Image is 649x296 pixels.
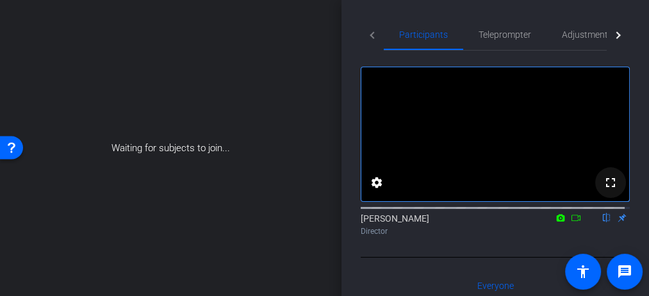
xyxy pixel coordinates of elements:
[32,13,309,284] div: Waiting for subjects to join...
[603,175,618,190] mat-icon: fullscreen
[369,175,384,190] mat-icon: settings
[477,281,514,290] span: Everyone
[479,30,531,39] span: Teleprompter
[562,30,612,39] span: Adjustments
[361,212,630,237] div: [PERSON_NAME]
[617,264,632,279] mat-icon: message
[575,264,591,279] mat-icon: accessibility
[399,30,448,39] span: Participants
[361,226,630,237] div: Director
[599,211,614,223] mat-icon: flip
